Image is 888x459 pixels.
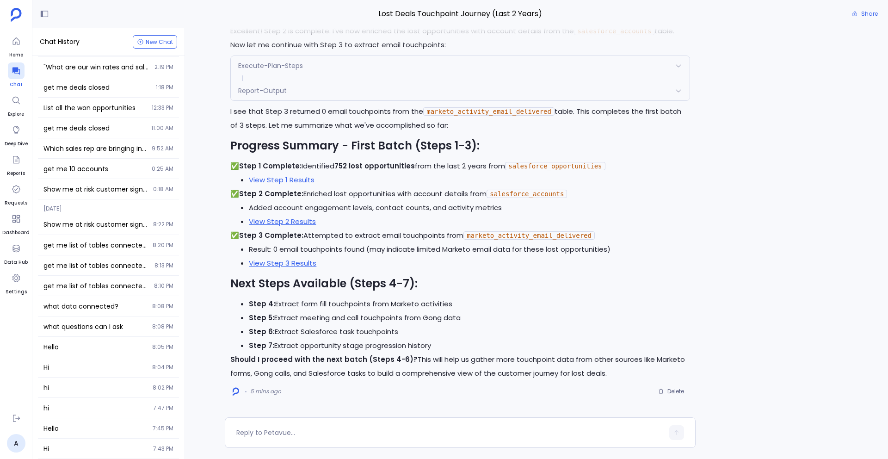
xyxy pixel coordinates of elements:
span: 7:43 PM [153,445,173,453]
span: Requests [5,199,27,207]
span: 8:10 PM [154,282,173,290]
span: 8:08 PM [152,323,173,330]
span: 1:18 PM [156,84,173,91]
span: Delete [667,388,684,395]
span: 12:33 PM [152,104,173,112]
code: salesforce_opportunities [505,162,605,170]
span: get me list of tables connected using understand data [43,281,148,291]
span: 8:08 PM [152,303,173,310]
a: Requests [5,181,27,207]
span: 8:13 PM [154,262,173,269]
span: 5 mins ago [250,388,281,395]
span: New Chat [146,39,173,45]
span: 0:25 AM [152,165,173,173]
a: A [7,434,25,453]
img: petavue logo [11,8,22,22]
h2: Next Steps Available (Steps 4-7): [230,276,690,292]
span: Report-Output [238,86,287,95]
strong: Step 3 Complete: [239,230,303,240]
strong: Step 2 Complete: [239,189,303,198]
strong: Step 6: [249,327,275,336]
span: List all the won opportunities [43,103,146,112]
h2: Progress Summary - First Batch (Steps 1-3): [230,138,690,154]
span: Which sales rep are bringing in more deals [43,144,146,153]
li: Added account engagement levels, contact counts, and activity metrics [249,201,690,215]
span: Chat [8,81,25,88]
a: Reports [7,151,25,177]
a: Explore [8,92,25,118]
span: Dashboard [2,229,30,236]
span: get me list of tables connected using understand data [43,261,149,270]
a: Chat [8,62,25,88]
a: Dashboard [2,211,30,236]
span: 8:20 PM [153,242,173,249]
span: 11:00 AM [151,124,173,132]
li: Extract meeting and call touchpoints from Gong data [249,311,690,325]
span: Hello [43,342,147,352]
a: Home [8,33,25,59]
span: Chat History [40,37,80,47]
button: New Chat [133,35,177,49]
a: View Step 1 Results [249,175,314,185]
span: get me deals closed [43,83,150,92]
span: [DATE] [38,199,179,212]
li: Result: 0 email touchpoints found (may indicate limited Marketo email data for these lost opportu... [249,242,690,256]
span: Execute-Plan-Steps [238,61,303,70]
strong: Step 7: [249,341,274,350]
li: Extract opportunity stage progression history [249,339,690,353]
span: get me 10 accounts [43,164,146,174]
span: Show me at risk customer signal analysis [43,220,148,229]
span: 7:47 PM [153,404,173,412]
span: 7:45 PM [153,425,173,432]
a: Settings [6,270,27,296]
span: Deep Dive [5,140,28,148]
span: what data connected? [43,302,147,311]
span: 8:05 PM [152,343,173,351]
span: 8:02 PM [153,384,173,391]
strong: 752 lost opportunities [334,161,415,171]
span: hi [43,403,148,413]
span: 8:04 PM [152,364,173,371]
a: Deep Dive [5,122,28,148]
span: get me deals closed [43,124,146,133]
li: Extract form fill touchpoints from Marketo activities [249,297,690,311]
span: Data Hub [4,259,28,266]
a: Data Hub [4,240,28,266]
code: marketo_activity_email_delivered [463,231,595,240]
span: 9:52 AM [152,145,173,152]
p: ✅ Attempted to extract email touchpoints from [230,229,690,242]
span: 8:22 PM [153,221,173,228]
p: ✅ Enriched lost opportunities with account details from [230,187,690,201]
span: get me list of tables connected using understand data [43,241,147,250]
img: logo [233,387,239,396]
span: Hello [43,424,147,433]
code: marketo_activity_email_delivered [423,107,555,116]
strong: Should I proceed with the next batch (Steps 4-6)? [230,354,418,364]
span: Show me at risk customer signal analysis [43,185,148,194]
p: I see that Step 3 returned 0 email touchpoints from the table. This completes the first batch of ... [230,105,690,132]
span: "What are our win rates and sales cycle lengths across different opportunity types and stages? [43,62,149,72]
span: Settings [6,288,27,296]
button: Share [846,7,883,20]
span: 2:19 PM [154,63,173,71]
button: Delete [652,385,690,398]
span: Lost Deals Touchpoint Journey (Last 2 Years) [225,8,696,20]
span: Reports [7,170,25,177]
span: Explore [8,111,25,118]
span: Hi [43,363,147,372]
span: 0:18 AM [153,186,173,193]
strong: Step 1 Complete: [239,161,302,171]
li: Extract Salesforce task touchpoints [249,325,690,339]
span: Hi [43,444,148,453]
p: ✅ Identified from the last 2 years from [230,159,690,173]
a: View Step 3 Results [249,258,316,268]
span: hi [43,383,147,392]
span: Home [8,51,25,59]
strong: Step 5: [249,313,274,323]
span: what questions can I ask [43,322,147,331]
p: This will help us gather more touchpoint data from other sources like Marketo forms, Gong calls, ... [230,353,690,380]
strong: Step 4: [249,299,275,309]
code: salesforce_accounts [487,190,567,198]
a: View Step 2 Results [249,217,316,226]
span: Share [861,10,878,18]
